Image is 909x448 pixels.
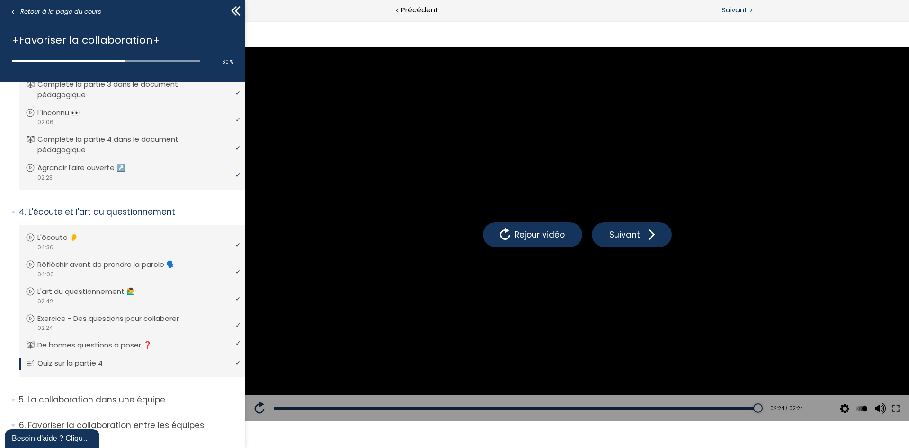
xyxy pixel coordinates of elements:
[37,259,189,270] p: Réfléchir avant de prendre la parole 🗣️
[347,201,427,226] button: Suivant
[521,384,558,392] div: 02:24 / 02:24
[608,375,625,401] div: Modifier la vitesse de lecture
[401,4,438,16] span: Précédent
[37,324,53,332] span: 02:24
[37,134,237,155] p: Complète la partie 4 dans le document pédagogique
[19,394,238,406] p: La collaboration dans une équipe
[37,297,53,306] span: 02:42
[37,108,94,118] p: L'inconnu 👀
[37,118,53,127] span: 02:06
[362,208,397,220] span: Suivant
[37,340,166,350] p: De bonnes questions à poser ❓
[37,243,53,252] span: 04:36
[222,58,233,65] span: 60 %
[609,375,624,401] button: Play back rate
[238,201,337,226] button: Rejour vidéo
[37,174,53,182] span: 02:23
[267,208,322,220] span: Rejour vidéo
[626,375,641,401] button: Volume
[722,4,748,16] span: Suivant
[19,206,238,218] p: L'écoute et l'art du questionnement
[37,232,93,243] p: L'écoute 👂
[19,420,26,431] span: 6.
[592,375,606,401] button: Video quality
[37,358,117,368] p: Quiz sur la partie 4
[19,420,238,431] p: Favoriser la collaboration entre les équipes
[19,394,25,406] span: 5.
[12,32,229,48] h1: +Favoriser la collaboration+
[5,427,101,448] iframe: chat widget
[37,270,54,279] span: 04:00
[37,286,150,297] p: L'art du questionnement 🙋‍♂️
[20,7,101,17] span: Retour à la page du cours
[37,163,140,173] p: Agrandir l'aire ouverte ↗️
[37,79,237,100] p: Complète la partie 3 dans le document pédagogique
[37,313,193,324] p: Exercice - Des questions pour collaborer
[19,206,26,218] span: 4.
[12,7,101,17] a: Retour à la page du cours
